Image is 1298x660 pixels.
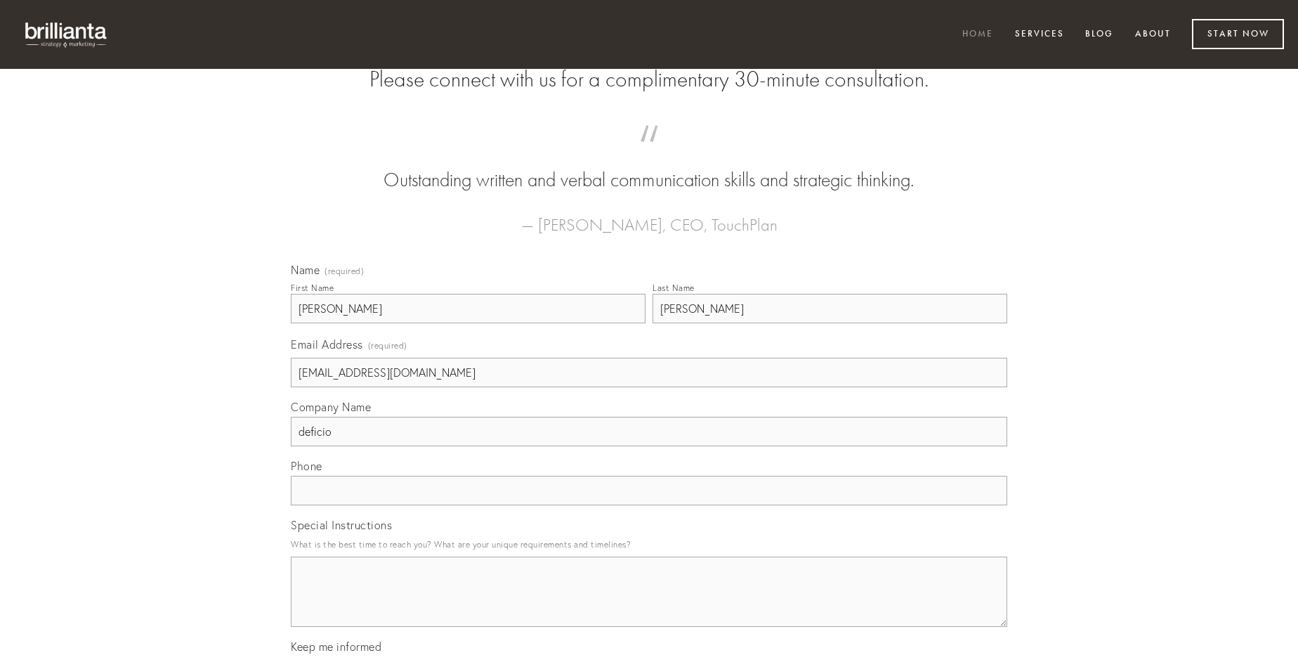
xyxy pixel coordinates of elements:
[1192,19,1284,49] a: Start Now
[1126,23,1180,46] a: About
[653,283,695,293] div: Last Name
[291,535,1007,554] p: What is the best time to reach you? What are your unique requirements and timelines?
[313,194,985,239] figcaption: — [PERSON_NAME], CEO, TouchPlan
[1006,23,1073,46] a: Services
[291,337,363,351] span: Email Address
[291,263,320,277] span: Name
[291,400,371,414] span: Company Name
[953,23,1002,46] a: Home
[291,283,334,293] div: First Name
[291,640,381,654] span: Keep me informed
[313,139,985,194] blockquote: Outstanding written and verbal communication skills and strategic thinking.
[368,336,407,355] span: (required)
[1076,23,1122,46] a: Blog
[14,14,119,55] img: brillianta - research, strategy, marketing
[291,66,1007,93] h2: Please connect with us for a complimentary 30-minute consultation.
[291,459,322,473] span: Phone
[291,518,392,532] span: Special Instructions
[324,267,364,276] span: (required)
[313,139,985,167] span: “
